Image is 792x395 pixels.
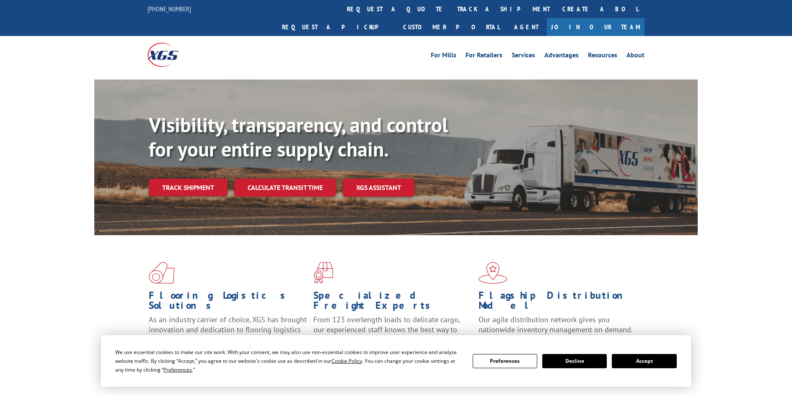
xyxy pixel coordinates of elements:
img: xgs-icon-total-supply-chain-intelligence-red [149,262,175,284]
div: We use essential cookies to make our site work. With your consent, we may also use non-essential ... [115,348,462,374]
a: XGS ASSISTANT [343,179,414,197]
a: Calculate transit time [234,179,336,197]
button: Decline [542,354,607,368]
span: Cookie Policy [331,357,362,364]
a: For Mills [431,52,456,61]
a: Services [512,52,535,61]
img: xgs-icon-flagship-distribution-model-red [479,262,507,284]
span: Preferences [163,366,192,373]
a: Resources [588,52,617,61]
span: Our agile distribution network gives you nationwide inventory management on demand. [479,315,633,334]
b: Visibility, transparency, and control for your entire supply chain. [149,112,448,162]
a: Track shipment [149,179,228,196]
a: Request a pickup [276,18,397,36]
a: About [626,52,644,61]
a: Join Our Team [547,18,644,36]
img: xgs-icon-focused-on-flooring-red [313,262,333,284]
a: [PHONE_NUMBER] [148,5,191,13]
a: Customer Portal [397,18,506,36]
h1: Specialized Freight Experts [313,290,472,315]
h1: Flooring Logistics Solutions [149,290,307,315]
h1: Flagship Distribution Model [479,290,637,315]
p: From 123 overlength loads to delicate cargo, our experienced staff knows the best way to move you... [313,315,472,352]
a: Advantages [544,52,579,61]
a: For Retailers [466,52,502,61]
button: Preferences [473,354,537,368]
button: Accept [612,354,676,368]
div: Cookie Consent Prompt [101,335,691,387]
a: Agent [506,18,547,36]
span: As an industry carrier of choice, XGS has brought innovation and dedication to flooring logistics... [149,315,307,344]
